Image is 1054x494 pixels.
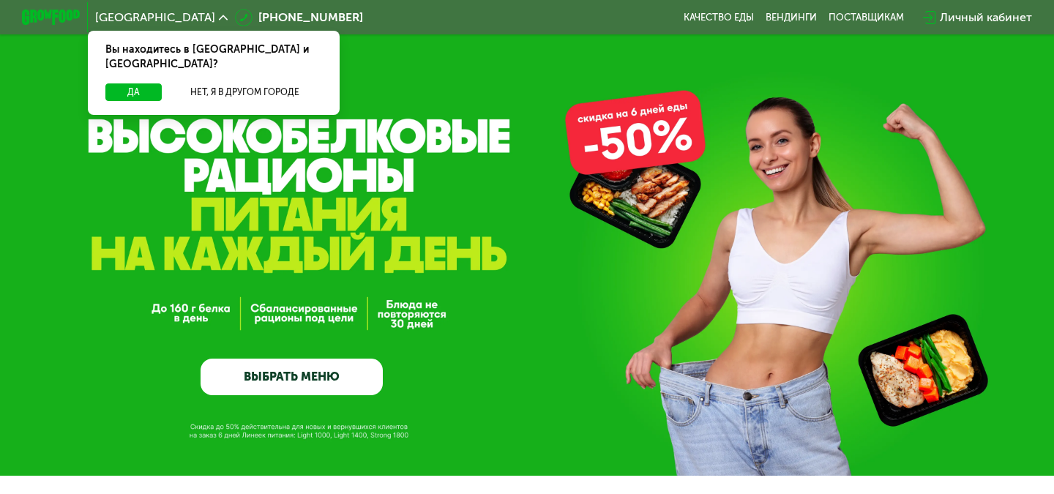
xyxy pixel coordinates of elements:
div: Вы находитесь в [GEOGRAPHIC_DATA] и [GEOGRAPHIC_DATA]? [88,31,340,83]
span: [GEOGRAPHIC_DATA] [95,12,215,23]
a: [PHONE_NUMBER] [235,9,363,26]
div: поставщикам [829,12,904,23]
a: ВЫБРАТЬ МЕНЮ [201,359,383,395]
div: Личный кабинет [940,9,1032,26]
a: Вендинги [766,12,817,23]
a: Качество еды [684,12,754,23]
button: Нет, я в другом городе [168,83,322,101]
button: Да [105,83,162,101]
